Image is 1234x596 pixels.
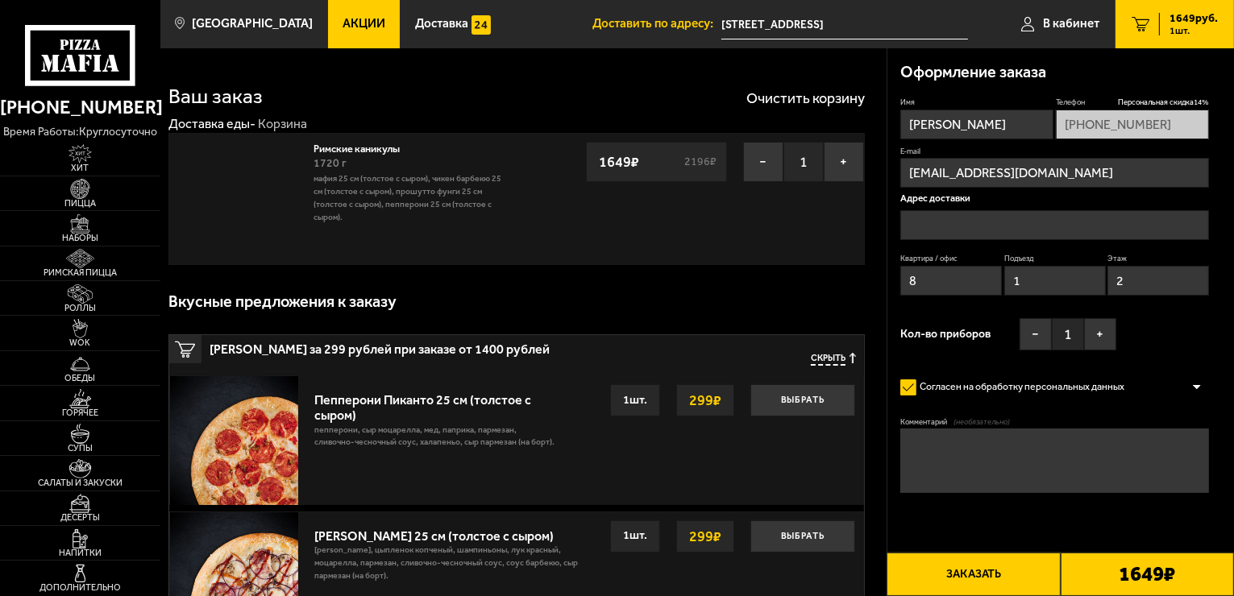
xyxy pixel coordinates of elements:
[314,424,559,457] p: пепперони, сыр Моцарелла, мед, паприка, пармезан, сливочно-чесночный соус, халапеньо, сыр пармеза...
[314,139,413,155] a: Римские каникулы
[900,146,1209,156] label: E-mail
[783,142,824,182] span: 1
[168,294,397,310] h3: Вкусные предложения к заказу
[887,553,1060,596] button: Заказать
[1056,110,1209,139] input: +7 (
[314,172,509,224] p: Мафия 25 см (толстое с сыром), Чикен Барбекю 25 см (толстое с сыром), Прошутто Фунги 25 см (толст...
[192,18,313,30] span: [GEOGRAPHIC_DATA]
[685,521,725,552] strong: 299 ₽
[900,97,1053,107] label: Имя
[1170,26,1218,35] span: 1 шт.
[900,158,1209,188] input: @
[811,353,846,365] span: Скрыть
[1118,97,1209,107] span: Персональная скидка 14 %
[900,329,991,340] span: Кол-во приборов
[685,385,725,416] strong: 299 ₽
[168,116,256,131] a: Доставка еды-
[472,15,491,35] img: 15daf4d41897b9f0e9f617042186c801.svg
[258,116,307,133] div: Корзина
[1020,318,1052,350] button: −
[721,10,968,39] input: Ваш адрес доставки
[415,18,468,30] span: Доставка
[314,156,347,170] span: 1720 г
[1119,564,1175,585] b: 1649 ₽
[900,194,1209,204] p: Адрес доставки
[210,335,626,356] span: [PERSON_NAME] за 299 рублей при заказе от 1400 рублей
[900,64,1046,81] h3: Оформление заказа
[168,86,263,107] h1: Ваш заказ
[954,416,1010,427] span: (необязательно)
[743,142,783,182] button: −
[1170,13,1218,24] span: 1649 руб.
[343,18,385,30] span: Акции
[1056,97,1209,107] label: Телефон
[683,156,719,168] s: 2196 ₽
[1004,253,1106,263] label: Подъезд
[1052,318,1084,350] span: 1
[900,253,1002,263] label: Квартира / офис
[1107,253,1209,263] label: Этаж
[314,544,596,590] p: [PERSON_NAME], цыпленок копченый, шампиньоны, лук красный, моцарелла, пармезан, сливочно-чесночны...
[824,142,864,182] button: +
[750,384,855,416] button: Выбрать
[610,520,660,553] div: 1 шт.
[900,416,1209,427] label: Комментарий
[746,91,865,106] button: Очистить корзину
[750,520,855,553] button: Выбрать
[900,110,1053,139] input: Имя
[811,353,856,365] button: Скрыть
[314,384,559,423] div: Пепперони Пиканто 25 см (толстое с сыром)
[1043,18,1099,30] span: В кабинет
[900,375,1137,400] label: Согласен на обработку персональных данных
[595,147,643,177] strong: 1649 ₽
[314,520,596,544] div: [PERSON_NAME] 25 см (толстое с сыром)
[592,18,721,30] span: Доставить по адресу:
[169,375,864,504] a: Пепперони Пиканто 25 см (толстое с сыром)пепперони, сыр Моцарелла, мед, паприка, пармезан, сливоч...
[1084,318,1116,350] button: +
[610,384,660,416] div: 1 шт.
